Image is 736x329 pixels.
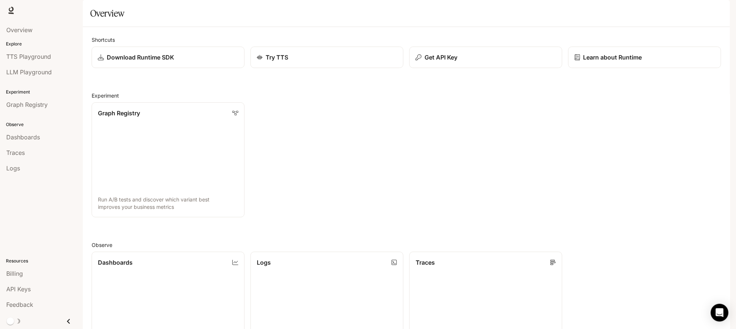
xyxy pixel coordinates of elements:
[416,258,435,267] p: Traces
[98,258,133,267] p: Dashboards
[107,53,174,62] p: Download Runtime SDK
[92,92,721,99] h2: Experiment
[583,53,642,62] p: Learn about Runtime
[266,53,288,62] p: Try TTS
[711,304,729,322] div: Open Intercom Messenger
[409,47,562,68] button: Get API Key
[98,109,140,118] p: Graph Registry
[425,53,457,62] p: Get API Key
[257,258,271,267] p: Logs
[568,47,721,68] a: Learn about Runtime
[90,6,125,21] h1: Overview
[98,196,238,211] p: Run A/B tests and discover which variant best improves your business metrics
[92,36,721,44] h2: Shortcuts
[92,47,245,68] a: Download Runtime SDK
[92,102,245,217] a: Graph RegistryRun A/B tests and discover which variant best improves your business metrics
[251,47,403,68] a: Try TTS
[92,241,721,249] h2: Observe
